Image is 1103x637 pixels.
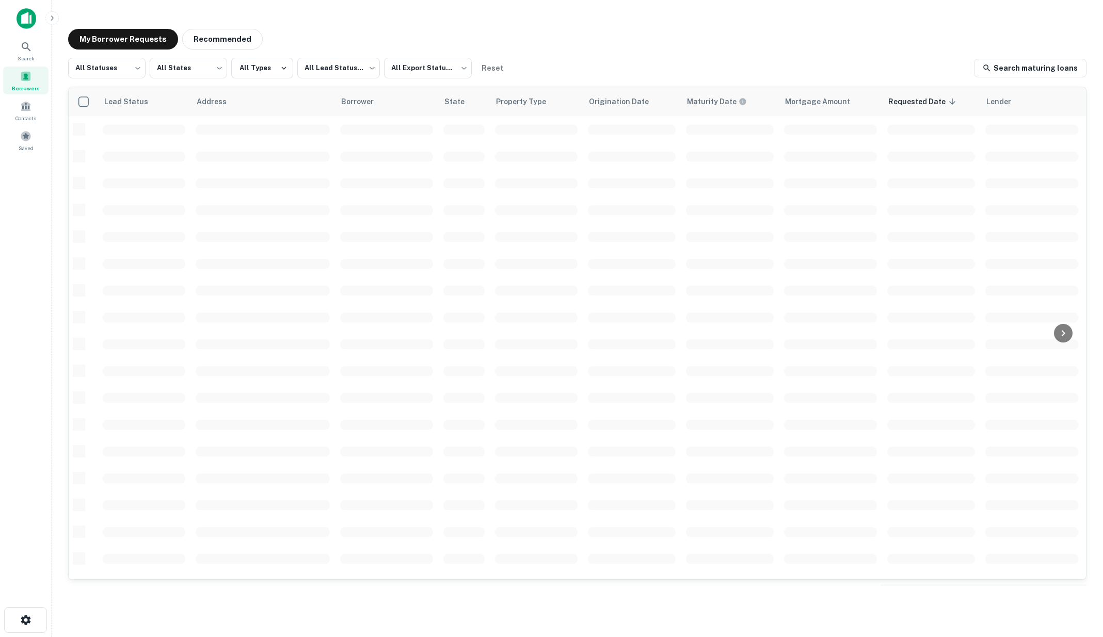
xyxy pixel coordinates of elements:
[190,87,335,116] th: Address
[3,67,49,94] a: Borrowers
[888,95,959,108] span: Requested Date
[3,37,49,64] a: Search
[785,95,864,108] span: Mortgage Amount
[68,29,178,50] button: My Borrower Requests
[496,95,560,108] span: Property Type
[687,96,737,107] h6: Maturity Date
[974,59,1086,77] a: Search maturing loans
[150,55,227,81] div: All States
[687,96,760,107] span: Maturity dates displayed may be estimated. Please contact the lender for the most accurate maturi...
[3,96,49,124] a: Contacts
[583,87,681,116] th: Origination Date
[589,95,662,108] span: Origination Date
[98,87,190,116] th: Lead Status
[12,84,40,92] span: Borrowers
[297,55,380,81] div: All Lead Statuses
[17,8,36,29] img: capitalize-icon.png
[438,87,490,116] th: State
[68,55,146,81] div: All Statuses
[490,87,583,116] th: Property Type
[980,87,1083,116] th: Lender
[986,95,1025,108] span: Lender
[104,95,162,108] span: Lead Status
[231,58,293,78] button: All Types
[15,114,36,122] span: Contacts
[335,87,438,116] th: Borrower
[19,144,34,152] span: Saved
[197,95,240,108] span: Address
[18,54,35,62] span: Search
[182,29,263,50] button: Recommended
[476,58,509,78] button: Reset
[444,95,478,108] span: State
[687,96,747,107] div: Maturity dates displayed may be estimated. Please contact the lender for the most accurate maturi...
[882,87,980,116] th: Requested Date
[779,87,882,116] th: Mortgage Amount
[681,87,779,116] th: Maturity dates displayed may be estimated. Please contact the lender for the most accurate maturi...
[384,55,472,81] div: All Export Statuses
[3,126,49,154] a: Saved
[341,95,387,108] span: Borrower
